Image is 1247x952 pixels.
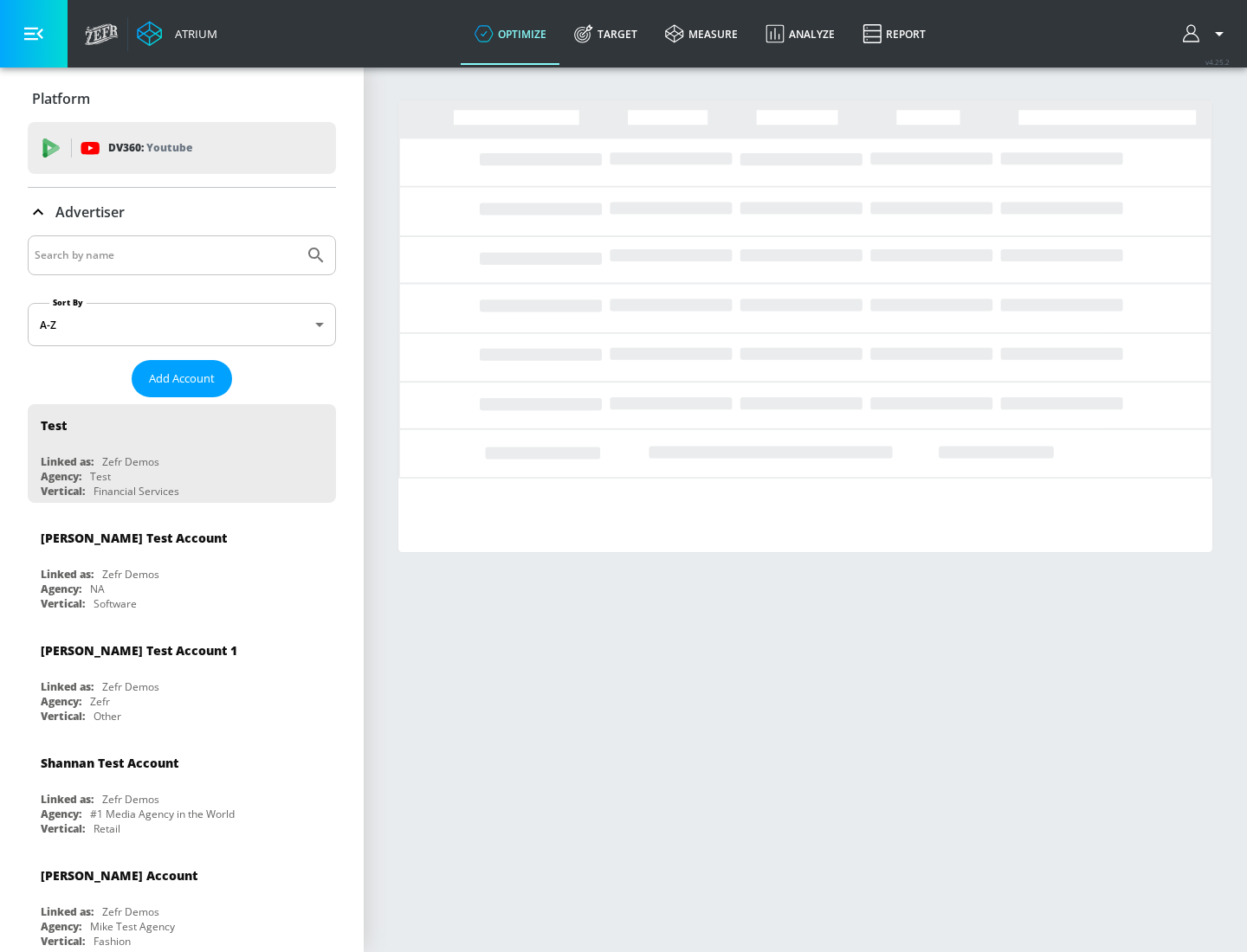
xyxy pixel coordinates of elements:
[132,360,232,397] button: Add Account
[137,21,217,47] a: Atrium
[90,469,111,484] div: Test
[28,517,336,615] div: [PERSON_NAME] Test AccountLinked as:Zefr DemosAgency:NAVertical:Software
[102,904,159,919] div: Zefr Demos
[41,934,85,949] div: Vertical:
[651,3,752,65] a: measure
[102,792,159,807] div: Zefr Demos
[28,404,336,503] div: TestLinked as:Zefr DemosAgency:TestVertical:Financial Services
[41,755,178,771] div: Shannan Test Account
[560,3,651,65] a: Target
[41,904,94,919] div: Linked as:
[28,629,336,728] div: [PERSON_NAME] Test Account 1Linked as:Zefr DemosAgency:ZefrVertical:Other
[41,792,94,807] div: Linked as:
[41,530,227,546] div: [PERSON_NAME] Test Account
[102,567,159,582] div: Zefr Demos
[41,867,197,884] div: [PERSON_NAME] Account
[41,484,85,499] div: Vertical:
[41,596,85,611] div: Vertical:
[49,297,87,308] label: Sort By
[168,26,217,42] div: Atrium
[94,484,179,499] div: Financial Services
[752,3,849,65] a: Analyze
[41,582,81,596] div: Agency:
[41,567,94,582] div: Linked as:
[28,188,336,236] div: Advertiser
[41,417,67,434] div: Test
[849,3,940,65] a: Report
[41,679,94,694] div: Linked as:
[35,244,297,267] input: Search by name
[90,807,235,821] div: #1 Media Agency in the World
[94,596,137,611] div: Software
[146,138,192,157] p: Youtube
[102,679,159,694] div: Zefr Demos
[41,694,81,709] div: Agency:
[41,469,81,484] div: Agency:
[28,303,336,346] div: A-Z
[108,138,192,158] p: DV360:
[28,122,336,174] div: DV360: Youtube
[90,694,110,709] div: Zefr
[1205,57,1230,67] span: v 4.25.2
[461,3,560,65] a: optimize
[94,709,121,724] div: Other
[55,203,125,222] p: Advertiser
[94,934,131,949] div: Fashion
[28,742,336,840] div: Shannan Test AccountLinked as:Zefr DemosAgency:#1 Media Agency in the WorldVertical:Retail
[102,454,159,469] div: Zefr Demos
[41,454,94,469] div: Linked as:
[41,919,81,934] div: Agency:
[32,89,90,108] p: Platform
[149,369,215,389] span: Add Account
[41,709,85,724] div: Vertical:
[90,582,105,596] div: NA
[28,74,336,123] div: Platform
[41,821,85,836] div: Vertical:
[41,642,237,659] div: [PERSON_NAME] Test Account 1
[41,807,81,821] div: Agency:
[94,821,120,836] div: Retail
[90,919,175,934] div: Mike Test Agency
